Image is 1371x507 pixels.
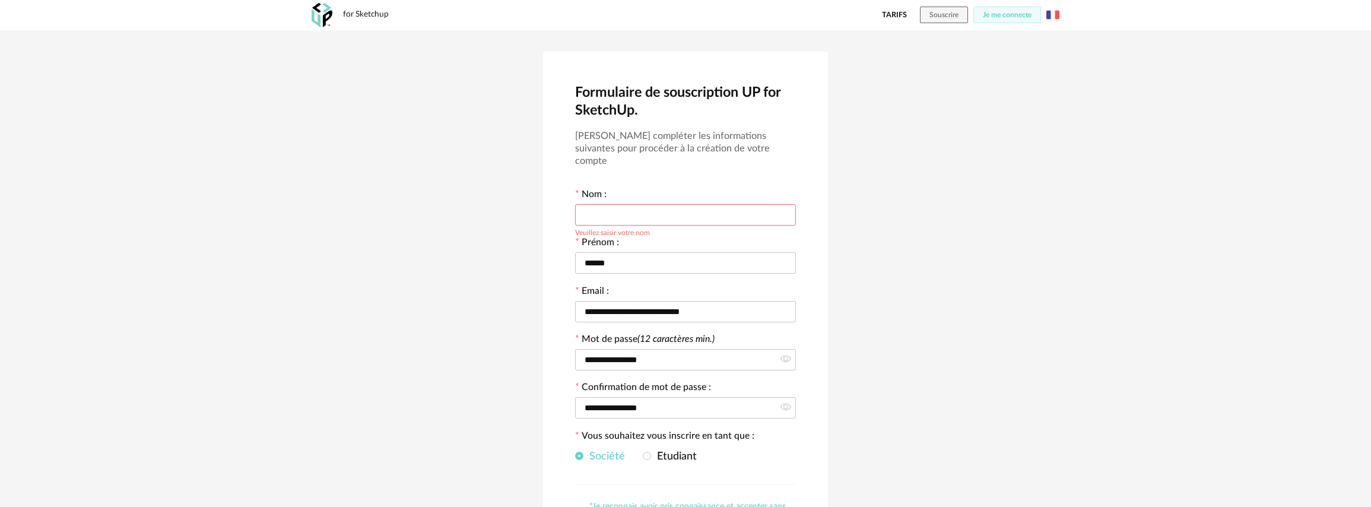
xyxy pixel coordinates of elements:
span: Etudiant [651,451,697,462]
span: Société [583,451,625,462]
label: Prénom : [575,238,619,250]
a: Tarifs [882,7,907,23]
span: Je me connecte [983,11,1032,18]
i: (12 caractères min.) [637,334,715,344]
button: Je me connecte [973,7,1041,23]
div: for Sketchup [343,9,389,20]
label: Nom : [575,190,607,202]
h3: [PERSON_NAME] compléter les informations suivantes pour procéder à la création de votre compte [575,130,796,167]
img: fr [1046,8,1059,21]
span: Souscrire [929,11,959,18]
button: Souscrire [920,7,968,23]
label: Email : [575,287,609,299]
label: Mot de passe [582,334,715,344]
h2: Formulaire de souscription UP for SketchUp. [575,84,796,120]
img: OXP [312,3,332,27]
div: Veuillez saisir votre nom [575,227,650,236]
label: Vous souhaitez vous inscrire en tant que : [575,432,754,443]
label: Confirmation de mot de passe : [575,383,711,395]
